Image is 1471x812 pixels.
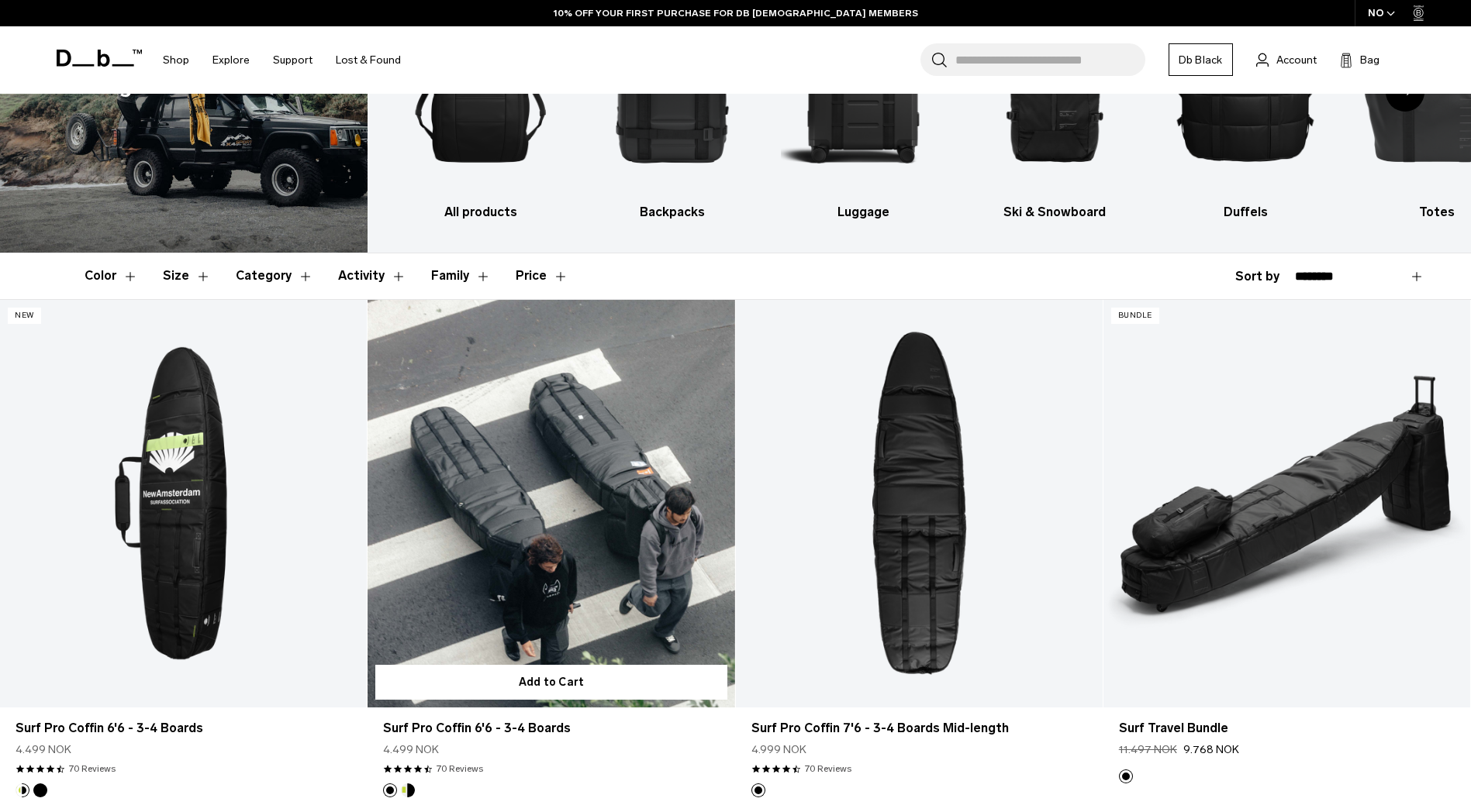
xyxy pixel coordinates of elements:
[1276,52,1317,68] span: Account
[1119,741,1177,758] s: 11.497 NOK
[1111,308,1159,324] p: Bundle
[16,741,71,758] span: 4.499 NOK
[972,203,1137,222] h3: Ski & Snowboard
[751,783,765,797] button: Black Out
[33,783,47,797] button: Black Out
[151,26,413,94] nav: Main Navigation
[437,762,483,776] a: 70 reviews
[85,253,138,298] button: Toggle Filter
[1103,300,1470,707] a: Surf Travel Bundle
[399,203,563,222] h3: All products
[16,719,351,738] a: Surf Pro Coffin 6'6 - 3-4 Boards
[212,33,250,88] a: Explore
[336,33,401,88] a: Lost & Found
[383,783,397,797] button: Black Out
[163,253,211,298] button: Toggle Filter
[736,300,1103,707] a: Surf Pro Coffin 7'6 - 3-4 Boards Mid-length
[383,719,719,738] a: Surf Pro Coffin 6'6 - 3-4 Boards
[1169,43,1233,76] a: Db Black
[273,33,313,88] a: Support
[431,253,491,298] button: Toggle Filter
[375,665,727,700] button: Add to Cart
[805,762,851,776] a: 70 reviews
[163,33,189,88] a: Shop
[751,719,1087,738] a: Surf Pro Coffin 7'6 - 3-4 Boards Mid-length
[368,300,734,707] a: Surf Pro Coffin 6'6 - 3-4 Boards
[1119,769,1133,783] button: Black Out
[1340,50,1379,69] button: Bag
[516,253,568,298] button: Toggle Price
[781,203,945,222] h3: Luggage
[1183,741,1239,758] span: 9.768 NOK
[554,6,918,20] a: 10% OFF YOUR FIRST PURCHASE FOR DB [DEMOGRAPHIC_DATA] MEMBERS
[1164,203,1328,222] h3: Duffels
[338,253,406,298] button: Toggle Filter
[1119,719,1455,738] a: Surf Travel Bundle
[69,762,116,776] a: 70 reviews
[401,783,415,797] button: Db x New Amsterdam Surf Association
[1360,52,1379,68] span: Bag
[1256,50,1317,69] a: Account
[751,741,806,758] span: 4.999 NOK
[8,308,41,324] p: New
[16,783,29,797] button: Db x New Amsterdam Surf Association
[236,253,313,298] button: Toggle Filter
[590,203,754,222] h3: Backpacks
[383,741,439,758] span: 4.499 NOK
